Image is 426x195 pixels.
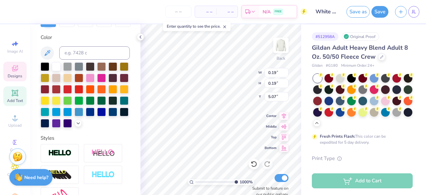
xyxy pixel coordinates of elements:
[412,8,416,16] span: JL
[48,149,72,157] img: Stroke
[165,6,191,18] input: – –
[24,174,48,181] strong: Need help?
[326,63,338,69] span: # G180
[240,179,253,185] span: 1000 %
[265,114,277,118] span: Center
[265,124,277,129] span: Middle
[274,39,288,52] img: Back
[265,146,277,150] span: Bottom
[3,172,27,183] span: Clipart & logos
[8,73,22,79] span: Designs
[312,32,338,41] div: # 512958A
[263,8,271,15] span: N/A
[41,134,130,142] div: Styles
[371,6,388,18] button: Save
[7,98,23,103] span: Add Text
[320,134,355,139] strong: Fresh Prints Flash:
[10,147,20,153] span: Greek
[311,5,343,18] input: Untitled Design
[7,49,23,54] span: Image AI
[312,44,408,61] span: Gildan Adult Heavy Blend Adult 8 Oz. 50/50 Fleece Crew
[312,63,322,69] span: Gildan
[220,8,234,15] span: – –
[48,170,72,180] img: 3d Illusion
[163,22,231,31] div: Enter quantity to see the price.
[92,171,115,179] img: Negative Space
[199,8,212,15] span: – –
[408,6,419,18] a: JL
[341,63,374,69] span: Minimum Order: 24 +
[320,133,402,145] div: This color can be expedited for 5 day delivery.
[275,9,282,14] span: FREE
[312,155,413,162] div: Print Type
[59,46,130,60] input: e.g. 7428 c
[265,135,277,140] span: Top
[346,6,370,18] button: Save as
[277,55,285,61] div: Back
[8,123,22,128] span: Upload
[342,32,379,41] div: Original Proof
[92,149,115,157] img: Shadow
[41,34,130,41] div: Color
